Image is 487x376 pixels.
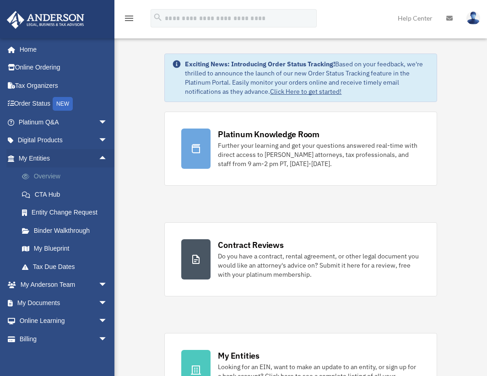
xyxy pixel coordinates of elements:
span: arrow_drop_up [98,149,117,168]
img: Anderson Advisors Platinum Portal [4,11,87,29]
span: arrow_drop_down [98,330,117,349]
div: Platinum Knowledge Room [218,129,319,140]
a: Contract Reviews Do you have a contract, rental agreement, or other legal document you would like... [164,222,437,296]
a: My Entitiesarrow_drop_up [6,149,121,167]
div: My Entities [218,350,259,361]
a: My Blueprint [13,240,121,258]
a: Order StatusNEW [6,95,121,113]
img: User Pic [466,11,480,25]
a: Tax Due Dates [13,258,121,276]
a: Entity Change Request [13,204,121,222]
a: Overview [13,167,121,186]
strong: Exciting News: Introducing Order Status Tracking! [185,60,335,68]
a: My Anderson Teamarrow_drop_down [6,276,121,294]
span: arrow_drop_down [98,113,117,132]
span: arrow_drop_down [98,312,117,331]
i: menu [124,13,135,24]
span: arrow_drop_down [98,131,117,150]
a: Home [6,40,117,59]
a: menu [124,16,135,24]
div: Further your learning and get your questions answered real-time with direct access to [PERSON_NAM... [218,141,420,168]
a: Click Here to get started! [270,87,341,96]
a: Platinum Knowledge Room Further your learning and get your questions answered real-time with dire... [164,112,437,186]
a: My Documentsarrow_drop_down [6,294,121,312]
i: search [153,12,163,22]
a: Binder Walkthrough [13,221,121,240]
div: NEW [53,97,73,111]
a: Tax Organizers [6,76,121,95]
a: Billingarrow_drop_down [6,330,121,348]
div: Contract Reviews [218,239,283,251]
span: arrow_drop_down [98,276,117,295]
a: Online Learningarrow_drop_down [6,312,121,330]
div: Based on your feedback, we're thrilled to announce the launch of our new Order Status Tracking fe... [185,59,429,96]
a: CTA Hub [13,185,121,204]
a: Platinum Q&Aarrow_drop_down [6,113,121,131]
span: arrow_drop_down [98,294,117,312]
a: Online Ordering [6,59,121,77]
div: Do you have a contract, rental agreement, or other legal document you would like an attorney's ad... [218,252,420,279]
a: Digital Productsarrow_drop_down [6,131,121,150]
